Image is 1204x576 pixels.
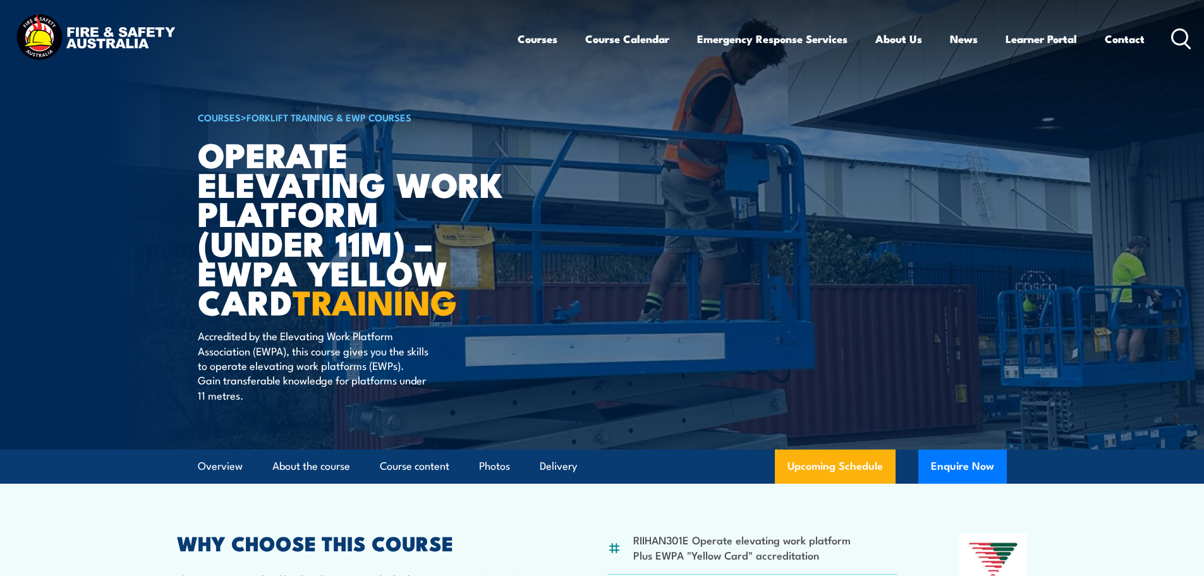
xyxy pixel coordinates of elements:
[198,328,429,402] p: Accredited by the Elevating Work Platform Association (EWPA), this course gives you the skills to...
[697,22,848,56] a: Emergency Response Services
[518,22,557,56] a: Courses
[775,450,896,484] a: Upcoming Schedule
[1006,22,1077,56] a: Learner Portal
[875,22,922,56] a: About Us
[540,450,577,483] a: Delivery
[633,548,851,562] li: Plus EWPA "Yellow Card" accreditation
[272,450,350,483] a: About the course
[380,450,449,483] a: Course content
[1105,22,1145,56] a: Contact
[177,534,546,551] h2: WHY CHOOSE THIS COURSE
[198,139,510,316] h1: Operate Elevating Work Platform (under 11m) – EWPA Yellow Card
[479,450,510,483] a: Photos
[293,274,457,327] strong: TRAINING
[918,450,1007,484] button: Enquire Now
[246,110,411,124] a: Forklift Training & EWP Courses
[585,22,669,56] a: Course Calendar
[198,110,241,124] a: COURSES
[950,22,978,56] a: News
[198,450,243,483] a: Overview
[633,532,851,547] li: RIIHAN301E Operate elevating work platform
[198,109,510,125] h6: >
